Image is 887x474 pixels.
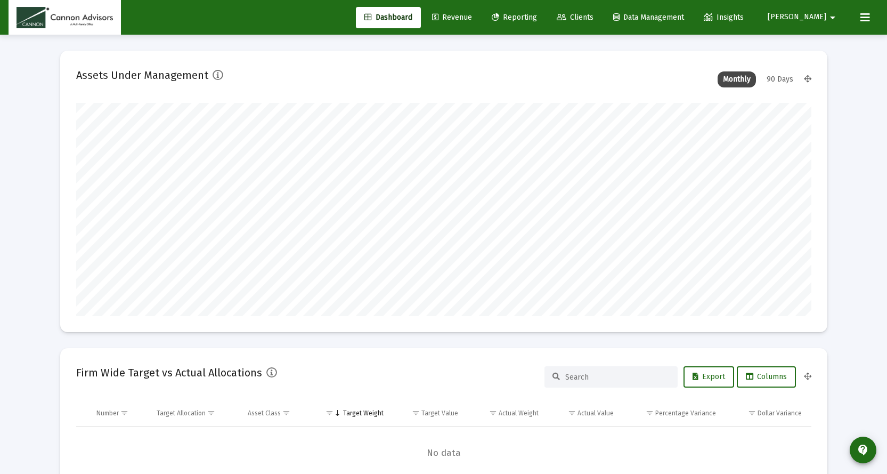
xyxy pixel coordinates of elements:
td: Column Target Value [391,400,466,426]
td: Column Percentage Variance [621,400,723,426]
span: Columns [746,372,787,381]
td: Column Actual Weight [466,400,546,426]
td: Column Number [89,400,150,426]
span: Revenue [432,13,472,22]
div: Dollar Variance [758,409,802,417]
span: Insights [704,13,744,22]
mat-icon: arrow_drop_down [826,7,839,28]
a: Insights [695,7,752,28]
span: Show filter options for column 'Percentage Variance' [646,409,654,417]
td: Column Actual Value [546,400,621,426]
mat-icon: contact_support [857,444,869,456]
h2: Firm Wide Target vs Actual Allocations [76,364,262,381]
span: Show filter options for column 'Dollar Variance' [748,409,756,417]
div: Target Allocation [157,409,206,417]
td: Column Dollar Variance [723,400,811,426]
td: Column Target Weight [311,400,391,426]
span: Show filter options for column 'Actual Weight' [489,409,497,417]
h2: Assets Under Management [76,67,208,84]
div: Actual Weight [499,409,539,417]
span: Export [693,372,725,381]
span: Dashboard [364,13,412,22]
td: Column Asset Class [240,400,311,426]
span: No data [76,447,811,459]
span: Show filter options for column 'Target Value' [412,409,420,417]
div: Monthly [718,71,756,87]
div: Number [96,409,119,417]
button: Export [683,366,734,388]
span: [PERSON_NAME] [768,13,826,22]
a: Dashboard [356,7,421,28]
button: Columns [737,366,796,388]
a: Reporting [483,7,546,28]
a: Clients [548,7,602,28]
img: Dashboard [17,7,113,28]
td: Column Target Allocation [149,400,240,426]
div: Asset Class [248,409,281,417]
button: [PERSON_NAME] [755,6,852,28]
div: Target Weight [343,409,384,417]
input: Search [565,373,670,382]
div: Percentage Variance [655,409,716,417]
span: Show filter options for column 'Asset Class' [282,409,290,417]
span: Data Management [613,13,684,22]
a: Data Management [605,7,693,28]
span: Show filter options for column 'Actual Value' [568,409,576,417]
div: Actual Value [577,409,614,417]
span: Show filter options for column 'Target Allocation' [207,409,215,417]
a: Revenue [424,7,481,28]
span: Clients [557,13,593,22]
div: Target Value [421,409,458,417]
span: Show filter options for column 'Target Weight' [325,409,333,417]
div: 90 Days [761,71,799,87]
span: Show filter options for column 'Number' [120,409,128,417]
span: Reporting [492,13,537,22]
